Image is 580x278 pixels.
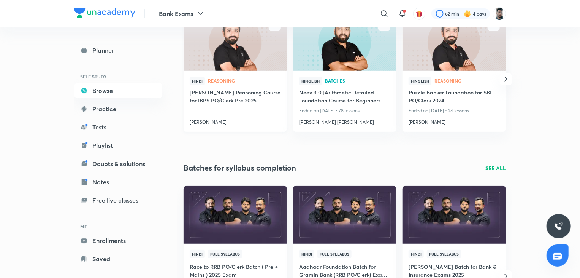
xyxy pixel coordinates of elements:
[74,174,162,190] a: Notes
[292,185,397,244] img: Thumbnail
[74,83,162,98] a: Browse
[409,77,431,85] span: Hinglish
[493,7,506,20] img: Snehasish Das
[74,70,162,83] h6: SELF STUDY
[403,13,506,71] a: new-thumbnail
[413,8,425,20] button: avatar
[74,8,135,18] img: Company Logo
[190,116,281,126] a: [PERSON_NAME]
[182,185,288,244] img: Thumbnail
[401,12,507,71] img: new-thumbnail
[299,116,390,126] a: [PERSON_NAME] [PERSON_NAME]
[208,250,242,258] span: Full Syllabus
[154,6,210,21] button: Bank Exams
[74,138,162,153] a: Playlist
[434,78,500,84] a: Reasoning
[74,120,162,135] a: Tests
[74,233,162,248] a: Enrollments
[184,13,287,71] a: new-thumbnail
[190,88,281,106] a: [PERSON_NAME] Reasoning Course for IBPS PO/Clerk Pre 2025
[325,78,390,83] span: Batches
[74,156,162,171] a: Doubts & solutions
[74,101,162,117] a: Practice
[74,251,162,267] a: Saved
[409,88,500,106] a: Puzzle Banker Foundation for SBI PO/Clerk 2024
[74,220,162,233] h6: ME
[317,250,352,258] span: Full Syllabus
[184,162,296,174] h2: Batches for syllabus completion
[299,88,390,106] a: Neev 3.0 |Arithmetic Detailed Foundation Course for Beginners All Bank Exam 2025
[434,78,500,83] span: Reasoning
[416,10,423,17] img: avatar
[299,77,322,85] span: Hinglish
[74,43,162,58] a: Planner
[464,10,471,18] img: streak
[190,250,205,258] span: Hindi
[208,78,281,84] a: Reasoning
[208,78,281,83] span: Reasoning
[409,250,424,258] span: Hindi
[190,77,205,85] span: Hindi
[409,116,500,126] a: [PERSON_NAME]
[427,250,461,258] span: Full Syllabus
[554,222,563,231] img: ttu
[74,8,135,19] a: Company Logo
[485,164,506,172] a: SEE ALL
[292,12,397,71] img: new-thumbnail
[325,78,390,84] a: Batches
[293,13,396,71] a: new-thumbnail
[401,185,507,244] img: Thumbnail
[74,193,162,208] a: Free live classes
[299,250,314,258] span: Hindi
[299,106,390,116] p: Ended on [DATE] • 78 lessons
[409,106,500,116] p: Ended on [DATE] • 24 lessons
[182,12,288,71] img: new-thumbnail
